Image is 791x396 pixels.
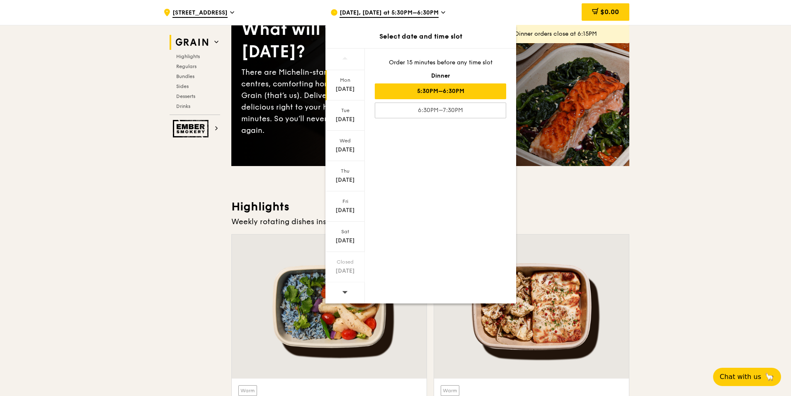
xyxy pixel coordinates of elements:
div: [DATE] [327,85,364,93]
span: [STREET_ADDRESS] [172,9,228,18]
div: Warm [441,385,459,396]
div: 5:30PM–6:30PM [375,83,506,99]
div: [DATE] [327,267,364,275]
button: Chat with us🦙 [713,368,781,386]
div: Dinner orders close at 6:15PM [515,30,623,38]
div: There are Michelin-star restaurants, hawker centres, comforting home-cooked classics… and Grain (... [241,66,430,136]
div: Select date and time slot [325,32,516,42]
div: Tue [327,107,364,114]
div: Dinner [375,72,506,80]
span: Bundles [176,73,194,79]
span: 🦙 [764,372,774,382]
span: Sides [176,83,189,89]
div: Wed [327,137,364,144]
div: Thu [327,168,364,174]
div: Sat [327,228,364,235]
span: Desserts [176,93,195,99]
span: [DATE], [DATE] at 5:30PM–6:30PM [340,9,439,18]
div: Weekly rotating dishes inspired by flavours from around the world. [231,216,629,227]
div: [DATE] [327,146,364,154]
img: Ember Smokery web logo [173,120,211,137]
span: Highlights [176,54,200,59]
div: Mon [327,77,364,83]
div: [DATE] [327,176,364,184]
div: [DATE] [327,206,364,215]
div: Order 15 minutes before any time slot [375,59,506,67]
div: 6:30PM–7:30PM [375,103,506,118]
div: What will you eat [DATE]? [241,18,430,63]
span: $0.00 [600,8,619,16]
div: Fri [327,198,364,205]
div: [DATE] [327,237,364,245]
div: Closed [327,259,364,265]
div: [DATE] [327,115,364,124]
div: Warm [238,385,257,396]
h3: Highlights [231,199,629,214]
span: Chat with us [720,372,761,382]
span: Regulars [176,64,197,69]
span: Drinks [176,103,190,109]
img: Grain web logo [173,35,211,50]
